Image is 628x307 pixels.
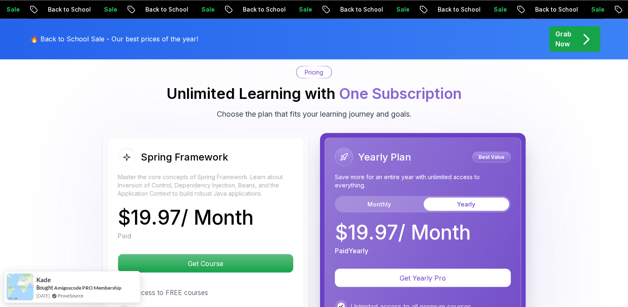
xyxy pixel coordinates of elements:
[138,5,194,14] p: Back to School
[118,173,294,197] p: Master the core concepts of Spring Framework. Learn about Inversion of Control, Dependency Inject...
[528,5,584,14] p: Back to School
[36,276,51,283] span: Kade
[339,84,462,102] span: One Subscription
[36,284,53,291] span: Bought
[7,273,33,300] img: provesource social proof notification image
[217,108,412,120] p: Choose the plan that fits your learning journey and goals.
[337,197,422,211] button: Monthly
[41,5,97,14] p: Back to School
[58,292,83,299] a: ProveSource
[335,269,511,287] button: Get Yearly Pro
[194,5,221,14] p: Sale
[358,150,411,163] h2: Yearly Plan
[555,29,571,49] p: Grab Now
[118,254,293,272] p: Get Course
[118,254,294,273] button: Get Course
[389,5,416,14] p: Sale
[118,259,294,267] a: Get Course
[474,153,510,161] p: Best Value
[424,197,509,211] button: Yearly
[305,68,323,76] p: Pricing
[36,292,50,299] span: [DATE]
[333,5,389,14] p: Back to School
[431,5,487,14] p: Back to School
[487,5,513,14] p: Sale
[141,150,228,163] h2: Spring Framework
[584,5,611,14] p: Sale
[335,245,368,255] p: Paid Yearly
[166,85,462,101] h2: Unlimited Learning with
[335,273,511,282] a: Get Yearly Pro
[30,34,198,44] p: 🔥 Back to School Sale - Our best prices of the year!
[54,285,121,291] a: Amigoscode PRO Membership
[133,287,208,297] p: Access to FREE courses
[236,5,292,14] p: Back to School
[118,207,254,227] p: $ 19.97 / Month
[335,222,471,242] p: $ 19.97 / Month
[335,173,511,189] p: Save more for an entire year with unlimited access to everything.
[97,5,123,14] p: Sale
[118,230,131,240] p: Paid
[292,5,318,14] p: Sale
